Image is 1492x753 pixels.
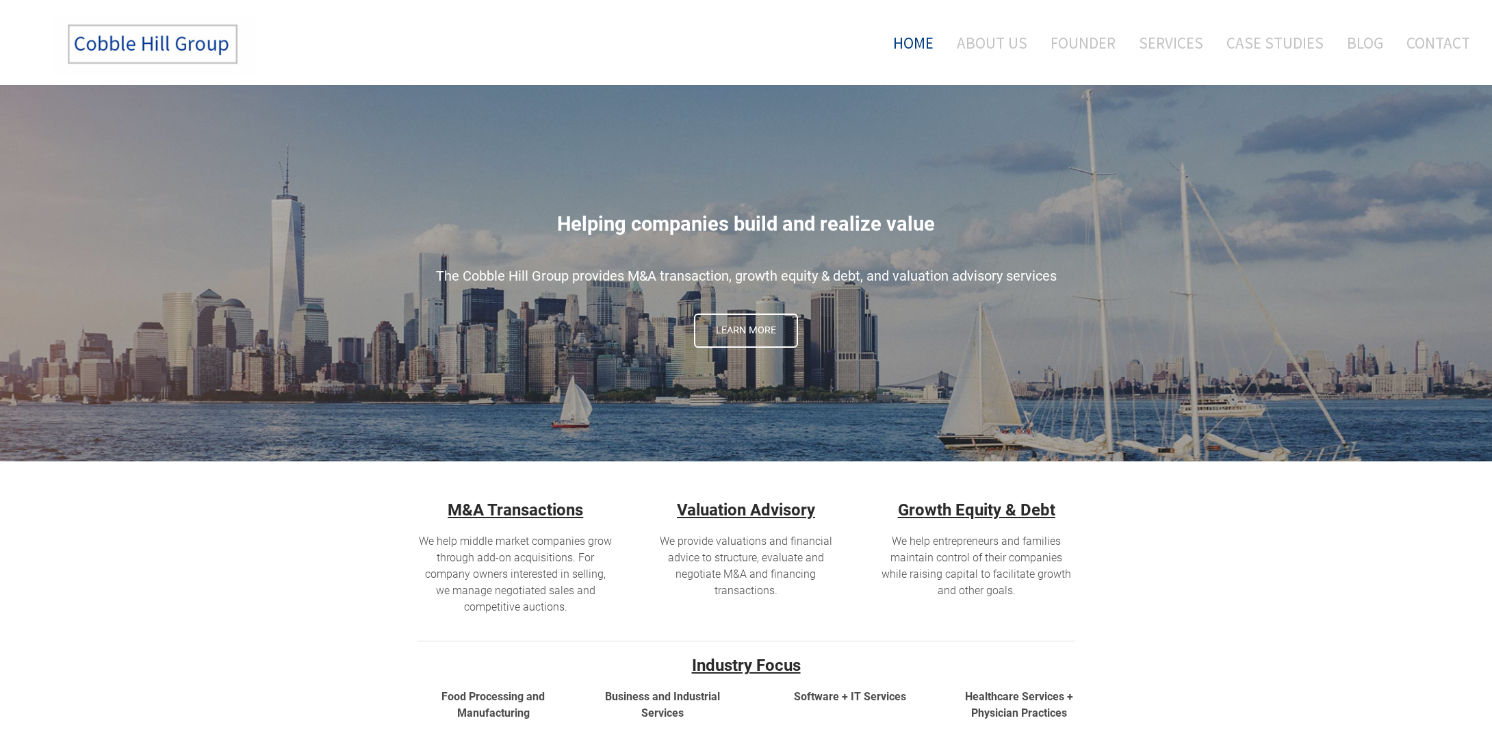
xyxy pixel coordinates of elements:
[873,14,944,71] a: Home
[947,14,1038,71] a: About Us
[677,500,815,520] a: Valuation Advisory
[965,690,1073,719] strong: Healthcare Services + Physician Practices
[1396,14,1470,71] a: Contact
[441,690,545,719] strong: Food Processing and Manufacturing
[660,535,832,597] span: We provide valuations and financial advice to structure, evaluate and negotiate M&A and financing...
[419,535,612,613] span: We help middle market companies grow through add-on acquisitions. For company owners interested i...
[898,500,1055,520] strong: Growth Equity & Debt
[794,690,906,703] strong: Software + IT Services
[605,690,720,719] font: Business and Industrial Services
[694,314,798,348] a: Learn More
[1337,14,1393,71] a: Blog
[882,535,1071,597] span: We help entrepreneurs and families maintain control of their companies while raising capital to f...
[52,14,257,75] img: The Cobble Hill Group LLC
[692,656,801,675] strong: Industry Focus
[1040,14,1126,71] a: Founder
[695,315,797,346] span: Learn More
[1129,14,1213,71] a: Services
[448,500,583,520] u: M&A Transactions
[1216,14,1334,71] a: Case Studies
[557,212,935,235] span: Helping companies build and realize value
[436,268,1057,284] span: The Cobble Hill Group provides M&A transaction, growth equity & debt, and valuation advisory serv...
